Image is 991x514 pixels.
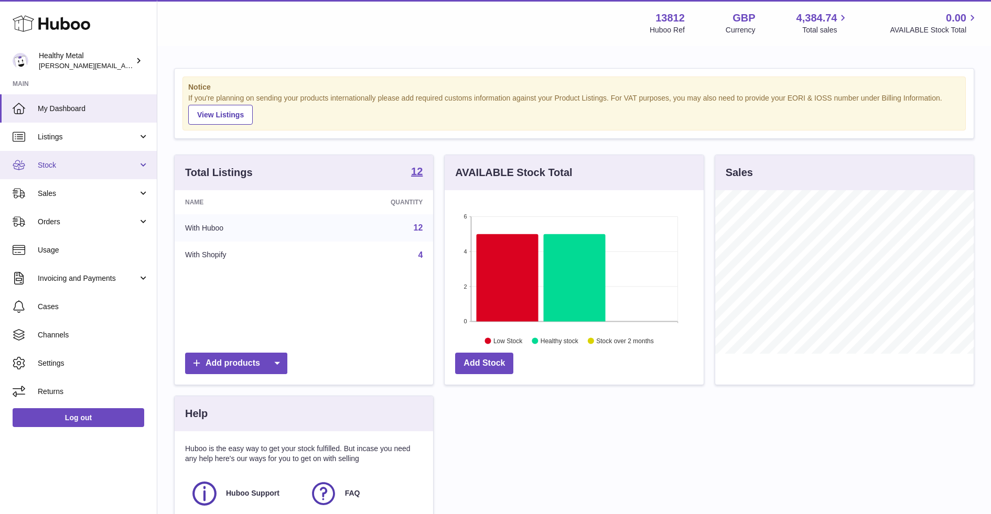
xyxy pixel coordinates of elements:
strong: GBP [733,11,755,25]
a: Huboo Support [190,479,299,508]
a: 0.00 AVAILABLE Stock Total [890,11,978,35]
div: Huboo Ref [650,25,685,35]
span: My Dashboard [38,104,149,114]
a: Log out [13,408,144,427]
span: Channels [38,330,149,340]
div: If you're planning on sending your products internationally please add required customs informati... [188,93,960,125]
span: Sales [38,189,138,199]
span: Orders [38,217,138,227]
text: 0 [464,318,467,324]
img: jose@healthy-metal.com [13,53,28,69]
span: Invoicing and Payments [38,274,138,283]
div: Healthy Metal [39,51,133,71]
h3: Sales [726,166,753,180]
p: Huboo is the easy way to get your stock fulfilled. But incase you need any help here's our ways f... [185,444,423,464]
text: Stock over 2 months [597,337,654,344]
h3: AVAILABLE Stock Total [455,166,572,180]
span: Listings [38,132,138,142]
span: Usage [38,245,149,255]
span: [PERSON_NAME][EMAIL_ADDRESS][DOMAIN_NAME] [39,61,210,70]
text: Healthy stock [541,337,579,344]
th: Name [175,190,314,214]
span: Cases [38,302,149,312]
span: AVAILABLE Stock Total [890,25,978,35]
span: Returns [38,387,149,397]
h3: Help [185,407,208,421]
a: View Listings [188,105,253,125]
span: Settings [38,358,149,368]
th: Quantity [314,190,433,214]
text: 6 [464,213,467,220]
h3: Total Listings [185,166,253,180]
td: With Huboo [175,214,314,242]
span: Stock [38,160,138,170]
strong: 13812 [655,11,685,25]
td: With Shopify [175,242,314,269]
a: Add products [185,353,287,374]
text: 4 [464,248,467,255]
span: FAQ [345,488,360,498]
a: Add Stock [455,353,513,374]
div: Currency [726,25,756,35]
text: 2 [464,283,467,289]
a: FAQ [309,479,418,508]
text: Low Stock [493,337,523,344]
a: 4 [418,250,423,259]
span: 4,384.74 [796,11,837,25]
strong: Notice [188,82,960,92]
strong: 12 [411,166,423,177]
a: 12 [414,223,423,232]
span: Total sales [802,25,849,35]
span: 0.00 [946,11,966,25]
a: 12 [411,166,423,179]
span: Huboo Support [226,488,279,498]
a: 4,384.74 Total sales [796,11,849,35]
